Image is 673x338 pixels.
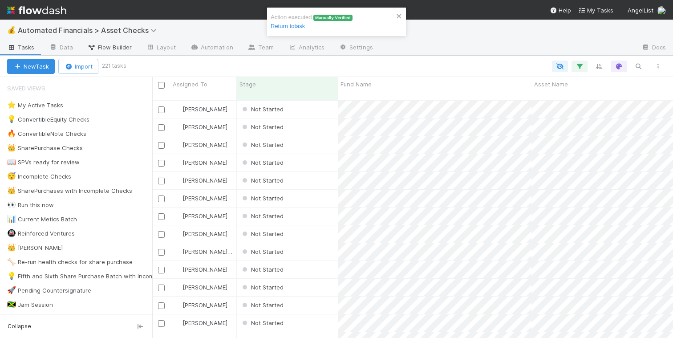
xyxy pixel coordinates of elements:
span: Manually Verified [313,15,352,21]
div: [PERSON_NAME] [174,105,227,114]
div: [PERSON_NAME] [174,283,227,292]
span: [PERSON_NAME] [182,106,227,113]
input: Toggle Row Selected [158,302,165,309]
img: avatar_ddac2f35-6c49-494a-9355-db49d32eca49.png [174,141,181,148]
small: 221 tasks [102,62,126,70]
span: Not Started [240,195,284,202]
div: [PERSON_NAME] [174,301,227,309]
div: Current Metics Batch [7,214,77,225]
div: Fifth and Sixth Share Purchase Batch with Incomplete Checks [7,271,191,282]
div: [PERSON_NAME] [174,158,227,167]
div: Not Started [240,212,284,220]
span: [PERSON_NAME] Wall [182,248,240,255]
span: 📖 [7,158,16,166]
span: [PERSON_NAME] [182,159,227,166]
input: Toggle Row Selected [158,195,165,202]
span: [PERSON_NAME] [182,212,227,220]
div: Not Started [240,122,284,131]
div: [PERSON_NAME] [7,242,63,253]
span: Assigned To [173,80,207,89]
span: [PERSON_NAME] [182,284,227,291]
span: Not Started [240,106,284,113]
div: My Active Tasks [7,100,63,111]
span: 💰 [7,26,16,34]
span: 📊 [7,215,16,223]
span: 👑 [7,187,16,194]
span: My Tasks [578,7,613,14]
div: [PERSON_NAME] [174,212,227,220]
div: Not Started [240,229,284,238]
span: 🔥 [7,130,16,137]
span: 👑 [7,144,16,151]
div: ConvertibleEquity Checks [7,114,89,125]
div: ConvertibleNote Checks [7,128,86,139]
div: [PERSON_NAME] [174,122,227,131]
span: 💡 [7,115,16,123]
input: Toggle Row Selected [158,160,165,167]
div: [PERSON_NAME] [174,229,227,238]
div: Not Started [240,318,284,327]
button: Import [58,59,98,74]
a: Return totask [271,23,305,29]
span: [PERSON_NAME] [182,123,227,130]
div: Run this now [7,200,54,211]
input: Toggle Row Selected [158,320,165,327]
button: NewTask [7,59,55,74]
span: [PERSON_NAME] [182,266,227,273]
span: Stage [239,80,256,89]
a: Layout [139,41,183,55]
span: AngelList [628,7,653,14]
img: avatar_501ac9d6-9fa6-4fe9-975e-1fd988f7bdb1.png [174,212,181,220]
span: 😴 [7,172,16,180]
div: Not Started [240,301,284,309]
a: Flow Builder [80,41,139,55]
input: Toggle Row Selected [158,231,165,238]
div: [PERSON_NAME] [174,265,227,274]
span: 🚇 [7,229,16,237]
a: Docs [634,41,673,55]
span: 👑 [7,244,16,251]
a: My Tasks [578,6,613,15]
div: [PERSON_NAME] [174,318,227,327]
span: Not Started [240,230,284,237]
span: 💡 [7,272,16,280]
span: Not Started [240,248,284,255]
a: Team [240,41,281,55]
input: Toggle Row Selected [158,124,165,131]
div: [PERSON_NAME] [174,176,227,185]
input: Toggle Row Selected [158,106,165,113]
span: [PERSON_NAME] [182,195,227,202]
span: Not Started [240,266,284,273]
div: Not Started [240,176,284,185]
input: Toggle Row Selected [158,249,165,256]
input: Toggle Row Selected [158,267,165,273]
a: Data [42,41,80,55]
div: SPVs ready for review [7,157,80,168]
span: [PERSON_NAME] [182,177,227,184]
div: [PERSON_NAME] Wall [174,247,232,256]
span: Tasks [7,43,35,52]
div: Not Started [240,265,284,274]
div: Help [550,6,571,15]
div: Shrug SPV Assets [7,314,68,325]
span: Fund Name [341,80,372,89]
img: avatar_1a1d5361-16dd-4910-a949-020dcd9f55a3.png [174,106,181,113]
span: Flow Builder [87,43,132,52]
a: Settings [332,41,380,55]
div: Re-run health checks for share purchase [7,257,133,268]
span: [PERSON_NAME] [182,141,227,148]
div: Not Started [240,140,284,149]
input: Toggle Row Selected [158,178,165,184]
div: Jam Session [7,299,53,310]
img: logo-inverted-e16ddd16eac7371096b0.svg [7,3,66,18]
span: [PERSON_NAME] [182,301,227,309]
img: avatar_12dd09bb-393f-4edb-90ff-b12147216d3f.png [174,230,181,237]
span: 👀 [7,201,16,208]
span: Not Started [240,177,284,184]
img: avatar_ddac2f35-6c49-494a-9355-db49d32eca49.png [174,301,181,309]
div: SharePurchase Checks [7,143,83,154]
img: avatar_ddac2f35-6c49-494a-9355-db49d32eca49.png [174,266,181,273]
span: 🇯🇲 [7,301,16,308]
span: Not Started [240,284,284,291]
